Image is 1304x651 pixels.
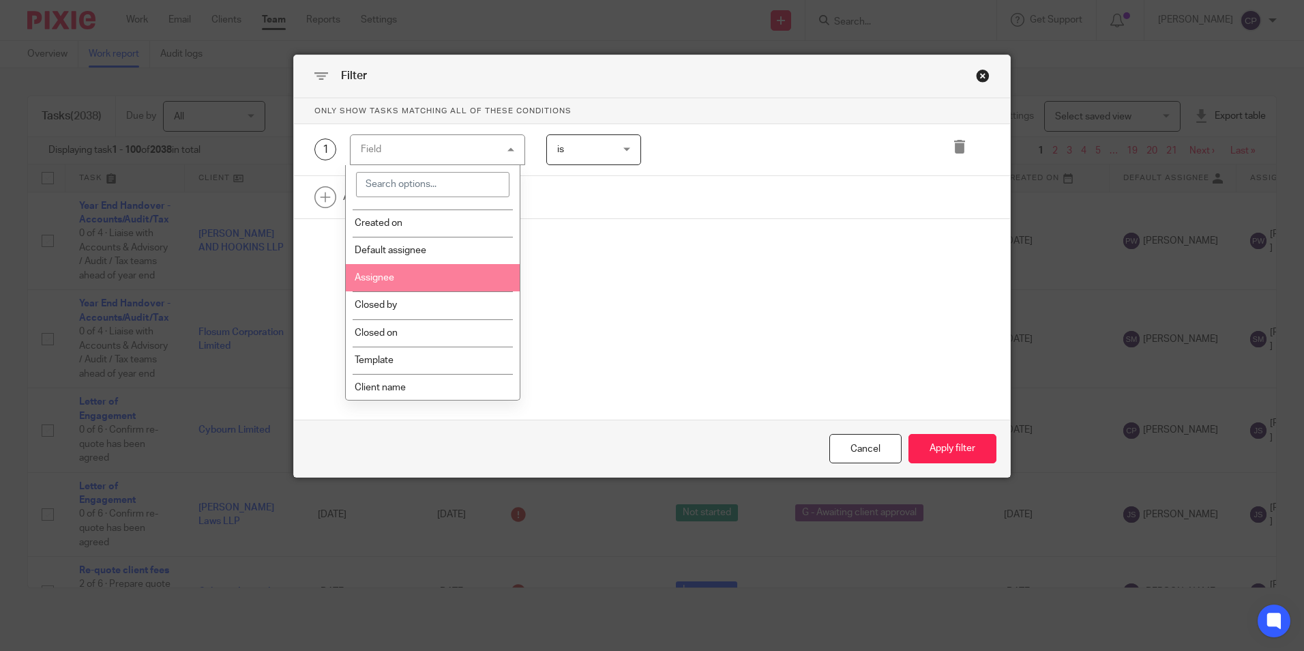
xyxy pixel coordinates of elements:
li: Assignee [346,264,520,291]
div: 1 [314,139,336,160]
span: Filter [341,70,367,81]
li: Created on [346,209,520,237]
div: Close this dialog window [976,69,990,83]
p: Only show tasks matching all of these conditions [294,98,1010,124]
input: Search options... [356,172,509,198]
div: Close this dialog window [829,434,902,463]
li: Closed on [346,319,520,347]
li: Client name [346,374,520,401]
button: Apply filter [908,434,996,463]
span: is [557,145,564,154]
li: Closed by [346,291,520,319]
li: Template [346,347,520,374]
li: Default assignee [346,237,520,264]
div: Field [361,145,381,154]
